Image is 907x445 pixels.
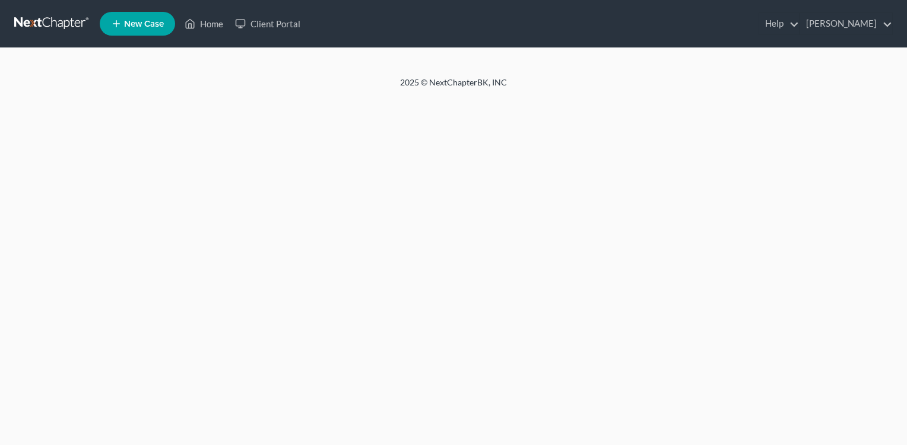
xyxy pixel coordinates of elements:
a: Client Portal [229,13,306,34]
a: [PERSON_NAME] [800,13,892,34]
a: Help [759,13,799,34]
new-legal-case-button: New Case [100,12,175,36]
a: Home [179,13,229,34]
div: 2025 © NextChapterBK, INC [115,77,792,98]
